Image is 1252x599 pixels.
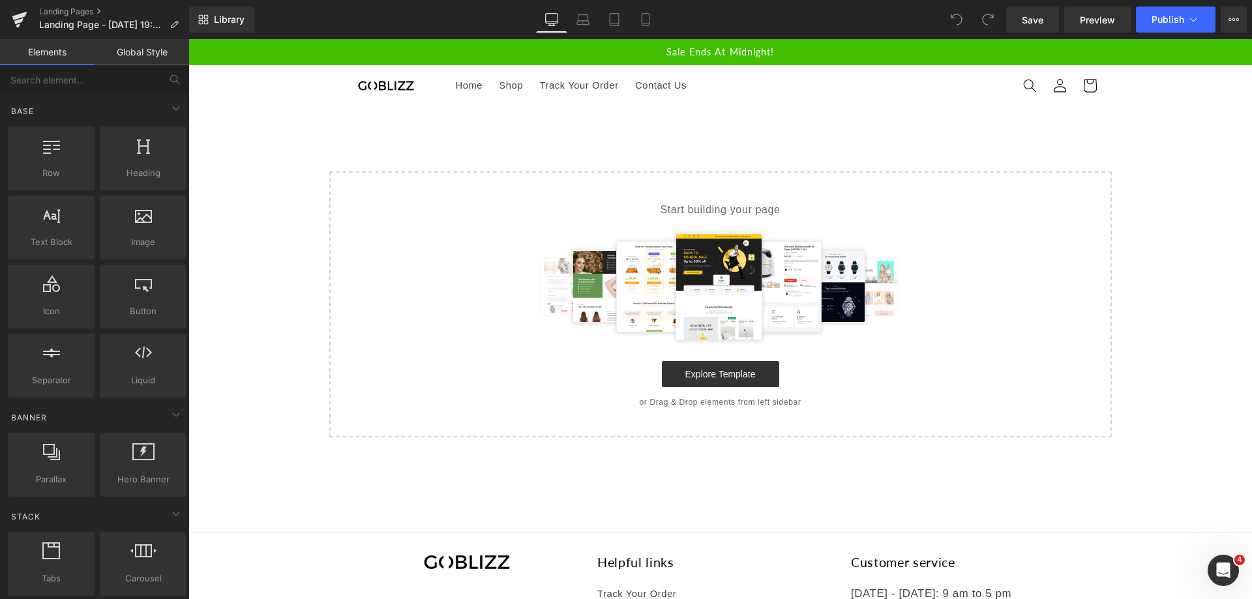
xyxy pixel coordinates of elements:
[409,547,488,567] a: Track Your Order
[12,235,91,249] span: Text Block
[1152,14,1184,25] span: Publish
[104,473,183,486] span: Hero Banner
[12,572,91,585] span: Tabs
[975,7,1001,33] button: Redo
[1022,13,1043,27] span: Save
[259,32,303,61] a: Home
[104,373,183,387] span: Liquid
[447,40,498,53] span: Contact Us
[343,32,439,61] a: Track Your Order
[162,163,902,179] p: Start building your page
[214,14,245,25] span: Library
[104,572,183,585] span: Carousel
[10,510,42,523] span: Stack
[1234,555,1245,565] span: 4
[189,7,254,33] a: New Library
[1208,555,1239,586] iframe: Intercom live chat
[1080,13,1115,27] span: Preview
[12,166,91,180] span: Row
[10,105,35,117] span: Base
[303,32,343,61] a: Shop
[409,515,655,531] h2: Helpful links
[10,411,48,424] span: Banner
[155,41,240,52] img: GOBLIZZ
[95,39,189,65] a: Global Style
[267,40,294,53] span: Home
[104,166,183,180] span: Heading
[663,515,908,531] h2: Customer service
[39,20,164,30] span: Landing Page - [DATE] 19:52:16
[599,7,630,33] a: Tablet
[826,31,856,61] summary: Search
[944,7,970,33] button: Undo
[12,473,91,486] span: Parallax
[39,7,189,17] a: Landing Pages
[473,322,591,348] a: Explore Template
[1064,7,1131,33] a: Preview
[438,32,506,61] a: Contact Us
[12,304,91,318] span: Icon
[12,373,91,387] span: Separator
[1221,7,1247,33] button: More
[567,7,599,33] a: Laptop
[310,40,335,53] span: Shop
[663,545,908,564] p: [DATE] - [DATE]: 9 am to 5 pm
[104,235,183,249] span: Image
[104,304,183,318] span: Button
[351,40,430,53] span: Track Your Order
[536,7,567,33] a: Desktop
[630,7,661,33] a: Mobile
[1136,7,1215,33] button: Publish
[162,358,902,368] p: or Drag & Drop elements from left sidebar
